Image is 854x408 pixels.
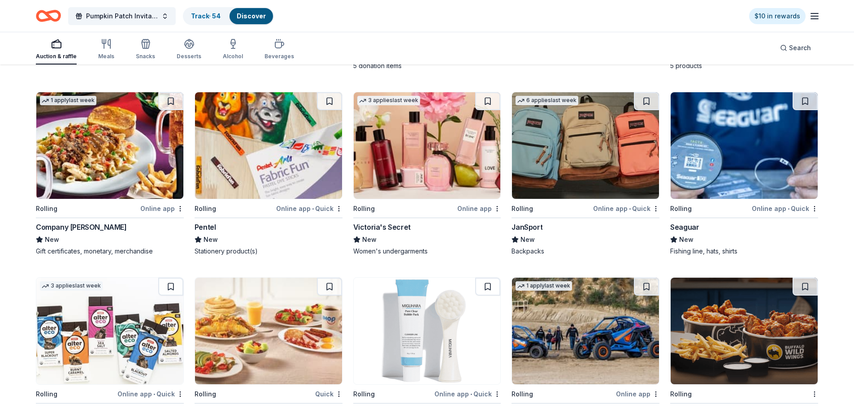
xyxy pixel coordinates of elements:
a: Home [36,5,61,26]
div: Rolling [36,389,57,399]
div: Rolling [353,203,375,214]
span: • [312,205,314,212]
div: Rolling [195,389,216,399]
img: Image for IHOP [195,278,342,384]
a: Image for JanSport6 applieslast weekRollingOnline app•QuickJanSportNewBackpacks [512,92,659,256]
div: Rolling [512,389,533,399]
div: Women's undergarments [353,247,501,256]
img: Image for AlterEco Chocolates [36,278,183,384]
span: • [470,391,472,398]
div: Snacks [136,53,155,60]
div: Company [PERSON_NAME] [36,222,127,232]
div: Online app Quick [752,203,818,214]
a: Discover [237,12,266,20]
img: Image for Company Brinker [36,92,183,199]
div: Rolling [670,389,692,399]
button: Beverages [264,35,294,64]
span: • [788,205,789,212]
div: Auction & raffle [36,53,77,60]
div: Online app Quick [276,203,342,214]
span: • [153,391,155,398]
div: Rolling [512,203,533,214]
div: Online app [616,388,659,399]
div: Online app [457,203,501,214]
div: Online app Quick [593,203,659,214]
div: Desserts [177,53,201,60]
div: Pentel [195,222,216,232]
img: Image for Pentel [195,92,342,199]
div: Victoria's Secret [353,222,411,232]
div: JanSport [512,222,542,232]
div: Rolling [670,203,692,214]
button: Track· 54Discover [183,7,274,25]
span: Pumpkin Patch Invitational Silent Auction [86,11,158,21]
div: Online app Quick [117,388,184,399]
button: Auction & raffle [36,35,77,64]
span: New [679,234,694,245]
div: Gift certificates, monetary, merchandise [36,247,184,256]
div: Quick [315,388,342,399]
div: Fishing line, hats, shirts [670,247,818,256]
img: Image for Be Healthy [354,278,501,384]
button: Pumpkin Patch Invitational Silent Auction [68,7,176,25]
div: Meals [98,53,114,60]
button: Snacks [136,35,155,64]
div: Rolling [195,203,216,214]
a: Image for PentelRollingOnline app•QuickPentelNewStationery product(s) [195,92,342,256]
div: Beverages [264,53,294,60]
div: Seaguar [670,222,699,232]
button: Meals [98,35,114,64]
span: New [520,234,535,245]
button: Search [773,39,818,57]
img: Image for Polaris [512,278,659,384]
div: Rolling [36,203,57,214]
div: 1 apply last week [516,281,572,291]
div: Alcohol [223,53,243,60]
span: New [204,234,218,245]
div: Online app Quick [434,388,501,399]
img: Image for JanSport [512,92,659,199]
a: Image for Company Brinker1 applylast weekRollingOnline appCompany [PERSON_NAME]NewGift certificat... [36,92,184,256]
img: Image for Victoria's Secret [354,92,501,199]
img: Image for Buffalo Wild Wings [671,278,818,384]
div: 3 applies last week [357,96,420,105]
button: Desserts [177,35,201,64]
button: Alcohol [223,35,243,64]
div: 6 applies last week [516,96,578,105]
img: Image for Seaguar [671,92,818,199]
a: $10 in rewards [749,8,806,24]
div: Stationery product(s) [195,247,342,256]
span: Search [789,43,811,53]
div: Online app [140,203,184,214]
div: 3 applies last week [40,281,103,291]
a: Track· 54 [191,12,221,20]
a: Image for Victoria's Secret3 applieslast weekRollingOnline appVictoria's SecretNewWomen's underga... [353,92,501,256]
span: New [45,234,59,245]
span: • [629,205,631,212]
span: New [362,234,377,245]
div: Backpacks [512,247,659,256]
div: 1 apply last week [40,96,96,105]
div: Rolling [353,389,375,399]
a: Image for SeaguarRollingOnline app•QuickSeaguarNewFishing line, hats, shirts [670,92,818,256]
